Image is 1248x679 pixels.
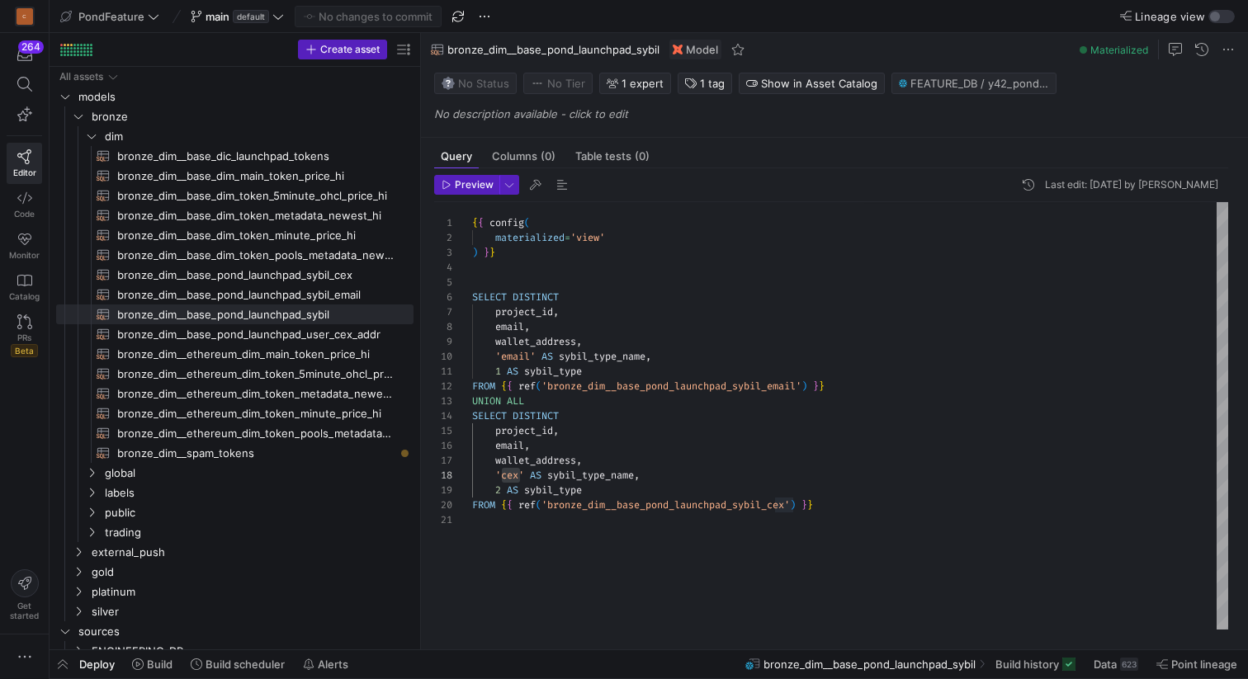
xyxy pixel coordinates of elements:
div: Press SPACE to select this row. [56,443,414,463]
button: Create asset [298,40,387,59]
span: bronze_dim__base_pond_launchpad_sybil​​​​​​​​​​ [117,305,395,324]
span: ref [518,380,536,393]
div: Press SPACE to select this row. [56,364,414,384]
span: SELECT [472,409,507,422]
span: No Status [442,77,509,90]
span: Monitor [9,250,40,260]
img: No status [442,77,455,90]
button: Build scheduler [183,650,292,678]
span: public [105,503,411,522]
span: 1 [495,365,501,378]
span: default [233,10,269,23]
span: , [634,469,640,482]
div: Press SPACE to select this row. [56,67,414,87]
div: 1 [434,215,452,230]
div: Press SPACE to select this row. [56,562,414,582]
span: 'bronze_dim__base_pond_launchpad_sybil_email' [541,380,801,393]
button: maindefault [187,6,288,27]
span: ) [472,246,478,259]
div: Press SPACE to select this row. [56,423,414,443]
a: bronze_dim__base_pond_launchpad_user_cex_addr​​​​​​​​​​ [56,324,414,344]
button: 264 [7,40,42,69]
span: Point lineage [1171,658,1237,671]
span: 1 expert [622,77,664,90]
button: Alerts [295,650,356,678]
span: ) [790,498,796,512]
div: C [17,8,33,25]
div: Press SPACE to select this row. [56,384,414,403]
span: wallet_address [495,454,576,467]
span: , [553,424,559,437]
a: bronze_dim__base_dim_token_5minute_ohcl_price_hi​​​​​​​​​​ [56,186,414,205]
div: Press SPACE to select this row. [56,483,414,502]
span: } [801,498,807,512]
div: 12 [434,379,452,394]
button: FEATURE_DB / y42_pondfeature_main / BRONZE_DIM__BASE_POND_LAUNCHPAD_SYBIL [891,73,1057,94]
button: PondFeature [56,6,163,27]
div: 7 [434,304,452,319]
span: project_id [495,305,553,318]
span: PRs [17,332,31,342]
span: { [478,216,484,229]
div: Press SPACE to select this row. [56,542,414,562]
div: 2 [434,230,452,245]
div: Press SPACE to select this row. [56,324,414,344]
a: bronze_dim__base_dim_token_metadata_newest_hi​​​​​​​​​​ [56,205,414,225]
div: 16 [434,438,452,453]
a: bronze_dim__base_dim_token_pools_metadata_newest_i​​​​​​​​​​ [56,245,414,265]
span: Create asset [320,44,380,55]
span: AS [530,469,541,482]
div: 14 [434,408,452,423]
span: , [524,439,530,452]
div: 264 [18,40,44,54]
div: Press SPACE to select this row. [56,87,414,106]
a: Monitor [7,225,42,266]
div: Press SPACE to select this row. [56,641,414,661]
span: bronze_dim__base_pond_launchpad_sybil [763,658,976,671]
span: ALL [507,394,524,408]
span: { [507,498,513,512]
a: bronze_dim__base_dim_token_minute_price_hi​​​​​​​​​​ [56,225,414,245]
span: DISTINCT [513,409,559,422]
span: sybil_type_name [559,350,645,363]
span: dim [105,127,411,146]
span: sybil_type [524,483,582,497]
div: Press SPACE to select this row. [56,601,414,621]
span: sybil_type_name [547,469,634,482]
span: 2 [495,483,501,497]
span: Catalog [9,291,40,301]
span: ENGINEERING_DB [92,642,411,661]
div: Press SPACE to select this row. [56,245,414,265]
div: Press SPACE to select this row. [56,403,414,423]
span: bronze_dim__base_dim_token_minute_price_hi​​​​​​​​​​ [117,226,395,245]
div: Press SPACE to select this row. [56,265,414,285]
a: Editor [7,143,42,184]
span: email [495,320,524,333]
span: bronze_dim__base_dic_launchpad_tokens​​​​​​​​​​ [117,147,395,166]
span: Materialized [1090,44,1148,56]
button: Preview [434,175,499,195]
span: (0) [635,151,650,162]
button: Show in Asset Catalog [739,73,885,94]
span: AS [507,483,518,497]
span: 1 tag [700,77,725,90]
span: ( [536,498,541,512]
div: Press SPACE to select this row. [56,285,414,304]
div: Press SPACE to select this row. [56,582,414,601]
a: bronze_dim__base_pond_launchpad_sybil​​​​​​​​​​ [56,304,414,324]
span: ( [536,380,541,393]
div: Press SPACE to select this row. [56,344,414,364]
span: bronze_dim__base_dim_main_token_price_hi​​​​​​​​​​ [117,167,395,186]
span: { [501,380,507,393]
span: bronze_dim__ethereum_dim_token_minute_price_hi​​​​​​​​​​ [117,404,395,423]
a: bronze_dim__ethereum_dim_token_pools_metadata_newest_i​​​​​​​​​​ [56,423,414,443]
div: 10 [434,349,452,364]
span: } [489,246,495,259]
div: 8 [434,319,452,334]
span: Columns [492,151,555,162]
span: Beta [11,344,38,357]
button: No tierNo Tier [523,73,593,94]
span: } [819,380,825,393]
span: bronze_dim__ethereum_dim_token_5minute_ohcl_price_hi​​​​​​​​​​ [117,365,395,384]
span: DISTINCT [513,290,559,304]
